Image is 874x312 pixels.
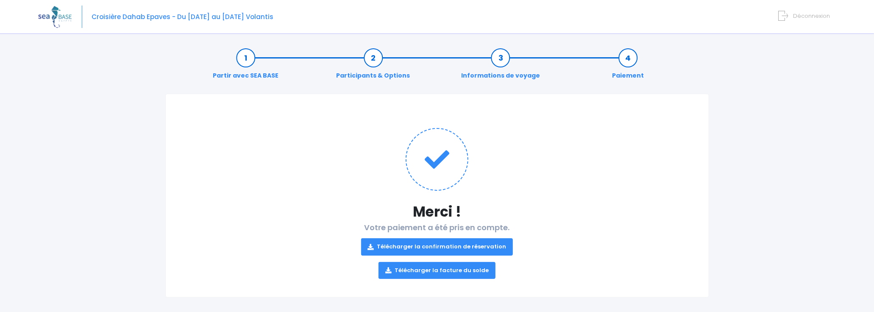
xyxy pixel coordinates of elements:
[608,53,649,80] a: Paiement
[92,12,273,21] span: Croisière Dahab Epaves - Du [DATE] au [DATE] Volantis
[183,203,692,220] h1: Merci !
[183,223,692,279] h2: Votre paiement a été pris en compte.
[379,262,495,279] a: Télécharger la facture du solde
[209,53,283,80] a: Partir avec SEA BASE
[361,238,513,255] a: Télécharger la confirmation de réservation
[793,12,830,20] span: Déconnexion
[457,53,544,80] a: Informations de voyage
[332,53,415,80] a: Participants & Options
